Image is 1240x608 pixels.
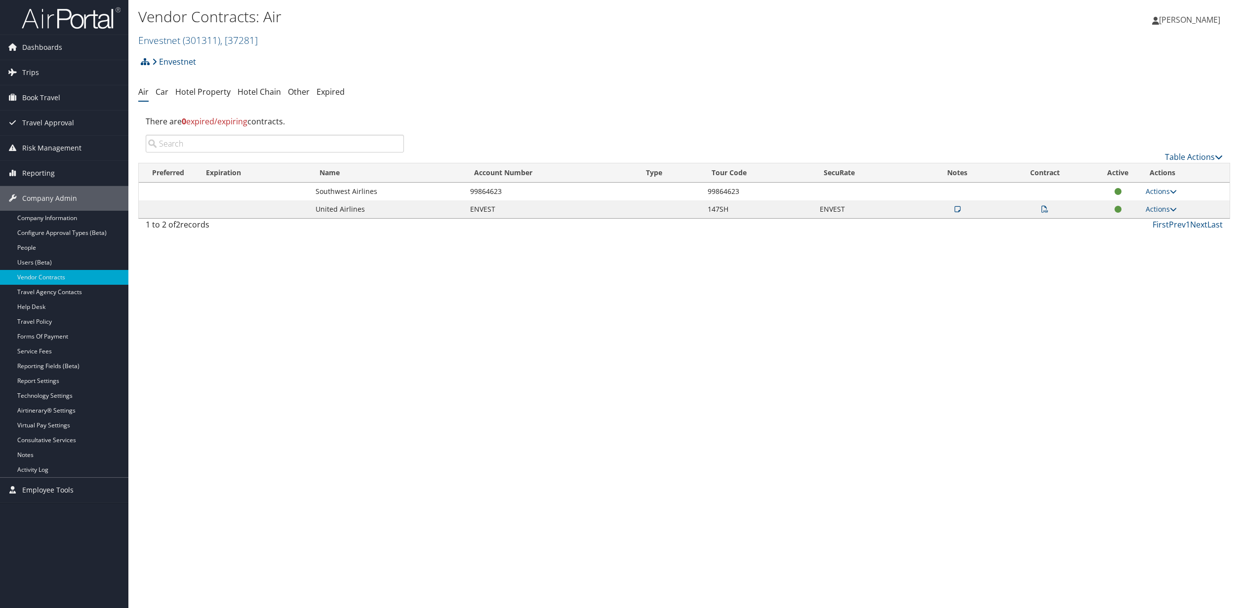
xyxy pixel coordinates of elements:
[220,34,258,47] span: , [ 37281 ]
[22,111,74,135] span: Travel Approval
[637,163,703,183] th: Type: activate to sort column ascending
[183,34,220,47] span: ( 301311 )
[465,200,637,218] td: ENVEST
[1207,219,1223,230] a: Last
[1186,219,1190,230] a: 1
[182,116,186,127] strong: 0
[995,163,1095,183] th: Contract: activate to sort column ascending
[311,163,465,183] th: Name: activate to sort column ascending
[1146,187,1177,196] a: Actions
[317,86,345,97] a: Expired
[1152,5,1230,35] a: [PERSON_NAME]
[197,163,311,183] th: Expiration: activate to sort column ascending
[22,161,55,186] span: Reporting
[1169,219,1186,230] a: Prev
[176,219,180,230] span: 2
[815,163,920,183] th: SecuRate: activate to sort column ascending
[146,219,404,235] div: 1 to 2 of records
[182,116,247,127] span: expired/expiring
[703,200,815,218] td: 147SH
[138,86,149,97] a: Air
[1153,219,1169,230] a: First
[703,183,815,200] td: 99864623
[288,86,310,97] a: Other
[22,6,120,30] img: airportal-logo.png
[138,34,258,47] a: Envestnet
[238,86,281,97] a: Hotel Chain
[465,163,637,183] th: Account Number: activate to sort column ascending
[175,86,231,97] a: Hotel Property
[703,163,815,183] th: Tour Code: activate to sort column ascending
[146,135,404,152] input: Search
[311,183,465,200] td: Southwest Airlines
[152,52,196,72] a: Envestnet
[1095,163,1140,183] th: Active: activate to sort column ascending
[139,163,197,183] th: Preferred: activate to sort column ascending
[465,183,637,200] td: 99864623
[22,186,77,211] span: Company Admin
[1165,152,1223,162] a: Table Actions
[1159,14,1220,25] span: [PERSON_NAME]
[22,136,81,160] span: Risk Management
[920,163,995,183] th: Notes: activate to sort column ascending
[1190,219,1207,230] a: Next
[138,108,1230,135] div: There are contracts.
[22,60,39,85] span: Trips
[156,86,168,97] a: Car
[22,478,74,502] span: Employee Tools
[815,200,920,218] td: ENVEST
[22,35,62,60] span: Dashboards
[1146,204,1177,214] a: Actions
[1141,163,1230,183] th: Actions
[22,85,60,110] span: Book Travel
[138,6,866,27] h1: Vendor Contracts: Air
[311,200,465,218] td: United Airlines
